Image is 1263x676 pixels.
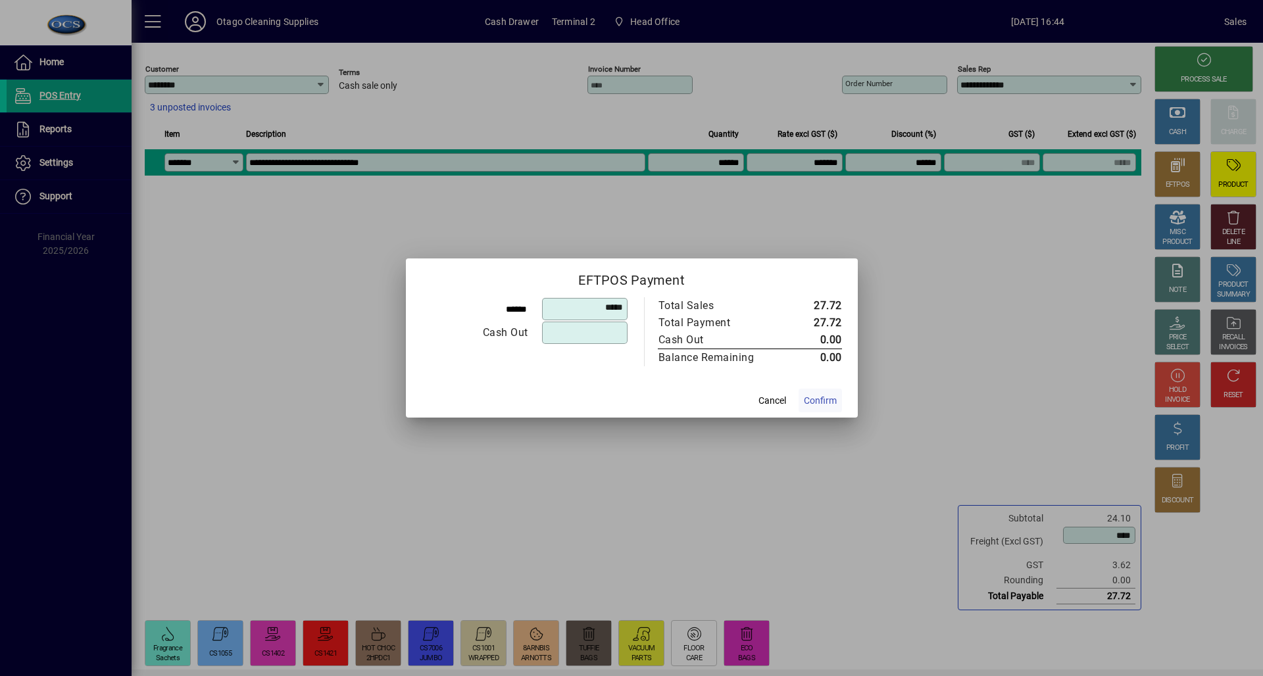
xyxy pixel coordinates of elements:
div: Cash Out [422,325,528,341]
button: Cancel [751,389,793,412]
button: Confirm [799,389,842,412]
td: Total Sales [658,297,782,314]
div: Balance Remaining [658,350,769,366]
span: Confirm [804,394,837,408]
div: Cash Out [658,332,769,348]
span: Cancel [758,394,786,408]
td: 27.72 [782,297,842,314]
h2: EFTPOS Payment [406,258,858,297]
td: 0.00 [782,349,842,367]
td: 0.00 [782,331,842,349]
td: Total Payment [658,314,782,331]
td: 27.72 [782,314,842,331]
